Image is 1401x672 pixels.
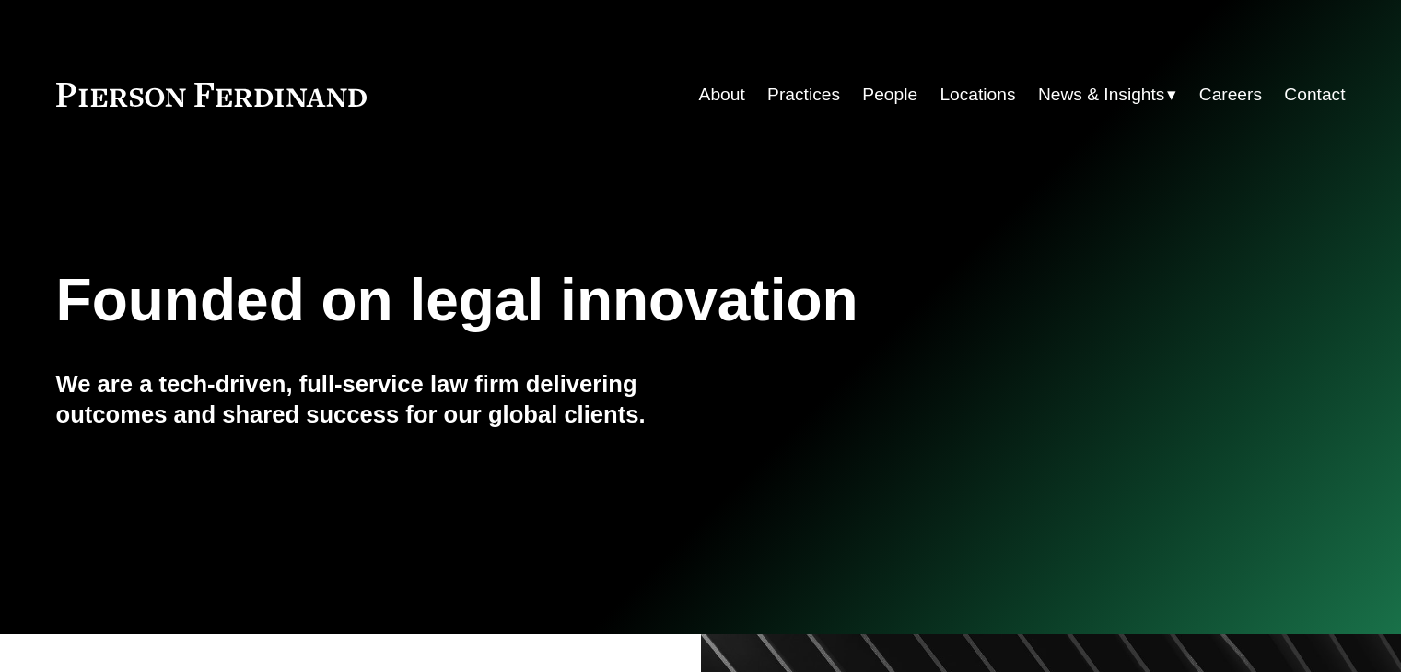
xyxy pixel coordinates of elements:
span: News & Insights [1038,79,1165,111]
a: About [699,77,745,112]
h1: Founded on legal innovation [56,267,1131,334]
a: folder dropdown [1038,77,1177,112]
a: Contact [1284,77,1345,112]
a: People [862,77,917,112]
a: Practices [767,77,840,112]
a: Locations [940,77,1015,112]
a: Careers [1199,77,1262,112]
h4: We are a tech-driven, full-service law firm delivering outcomes and shared success for our global... [56,369,701,429]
